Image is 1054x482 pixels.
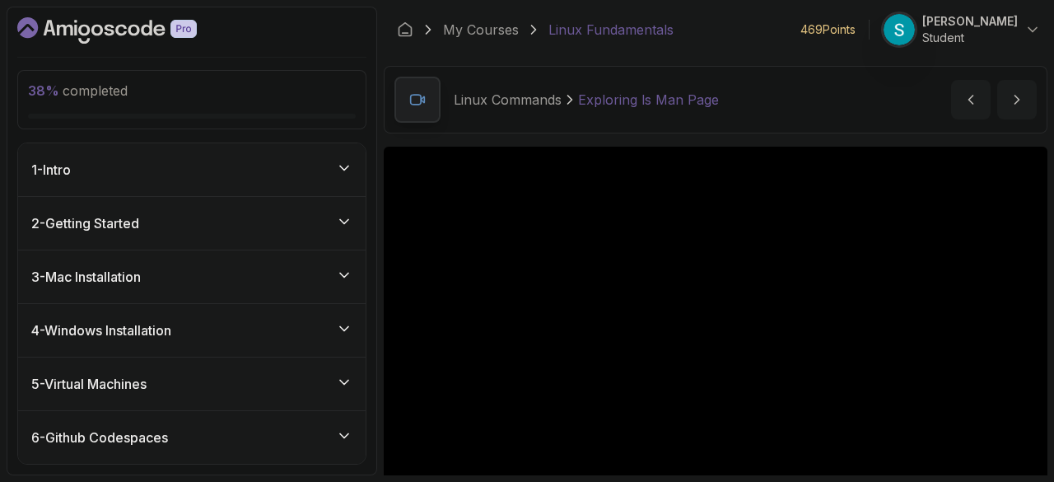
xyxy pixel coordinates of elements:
[800,21,856,38] p: 469 Points
[18,411,366,464] button: 6-Github Codespaces
[951,80,991,119] button: previous content
[548,20,674,40] p: Linux Fundamentals
[443,20,519,40] a: My Courses
[997,80,1037,119] button: next content
[883,13,1041,46] button: user profile image[PERSON_NAME]Student
[884,14,915,45] img: user profile image
[578,90,719,110] p: Exploring ls Man Page
[18,304,366,357] button: 4-Windows Installation
[17,17,235,44] a: Dashboard
[28,82,128,99] span: completed
[28,82,59,99] span: 38 %
[454,90,562,110] p: Linux Commands
[31,374,147,394] h3: 5 - Virtual Machines
[31,160,71,180] h3: 1 - Intro
[31,267,141,287] h3: 3 - Mac Installation
[397,21,413,38] a: Dashboard
[31,428,168,447] h3: 6 - Github Codespaces
[18,250,366,303] button: 3-Mac Installation
[922,13,1018,30] p: [PERSON_NAME]
[18,143,366,196] button: 1-Intro
[31,213,139,233] h3: 2 - Getting Started
[18,197,366,250] button: 2-Getting Started
[922,30,1018,46] p: Student
[18,358,366,410] button: 5-Virtual Machines
[31,321,171,340] h3: 4 - Windows Installation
